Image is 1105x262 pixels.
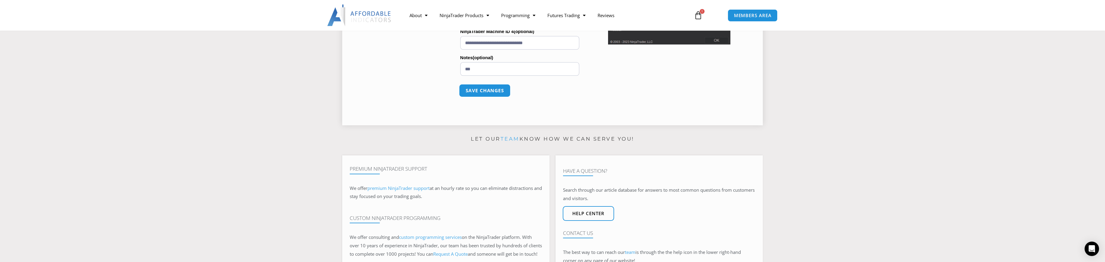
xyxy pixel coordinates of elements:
div: Open Intercom Messenger [1085,242,1099,256]
a: MEMBERS AREA [728,9,778,22]
h4: Contact Us [563,230,755,236]
p: Let our know how we can serve you! [342,134,763,144]
span: (optional) [473,55,493,60]
p: Search through our article database for answers to most common questions from customers and visit... [563,186,755,203]
a: NinjaTrader Products [434,8,495,22]
button: Save changes [459,84,510,97]
span: MEMBERS AREA [734,13,772,18]
a: Futures Trading [541,8,592,22]
a: team [625,249,635,255]
span: We offer consulting and [350,234,462,240]
a: Help center [563,206,614,221]
h4: Custom NinjaTrader Programming [350,215,542,221]
span: (optional) [514,29,534,34]
h4: Have A Question? [563,168,755,174]
a: About [403,8,434,22]
span: 1 [700,9,705,14]
label: NinjaTrader Machine ID 4 [460,27,579,36]
span: on the NinjaTrader platform. With over 10 years of experience in NinjaTrader, our team has been t... [350,234,542,257]
span: at an hourly rate so you can eliminate distractions and stay focused on your trading goals. [350,185,542,200]
span: Help center [572,211,604,216]
nav: Menu [403,8,687,22]
label: Notes [460,53,579,62]
span: We offer [350,185,367,191]
a: Programming [495,8,541,22]
a: 1 [685,7,711,24]
img: LogoAI | Affordable Indicators – NinjaTrader [327,5,392,26]
a: premium NinjaTrader support [367,185,430,191]
a: Request A Quote [433,251,468,257]
a: custom programming services [399,234,462,240]
a: team [501,136,519,142]
h4: Premium NinjaTrader Support [350,166,542,172]
a: Reviews [592,8,620,22]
